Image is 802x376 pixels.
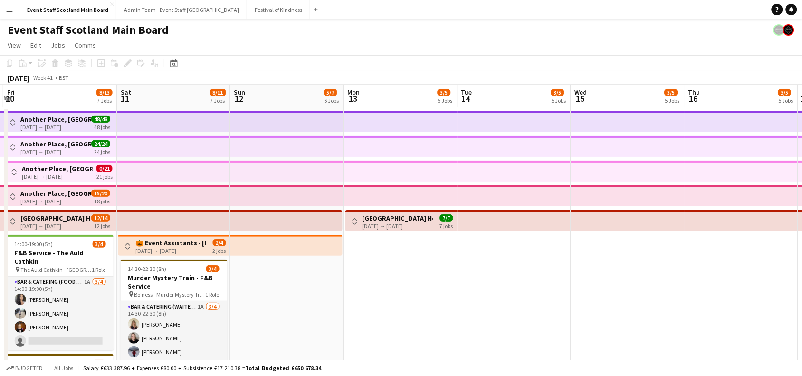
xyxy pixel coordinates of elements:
a: View [4,39,25,51]
span: The Auld Cathkin - [GEOGRAPHIC_DATA] [21,266,92,273]
span: 8/11 [210,89,226,96]
div: [DATE] → [DATE] [20,124,91,131]
span: 5/7 [324,89,337,96]
div: [DATE] → [DATE] [22,173,93,180]
div: [DATE] → [DATE] [20,198,91,205]
a: Jobs [47,39,69,51]
app-card-role: Bar & Catering (Food & Beverage Service)1A3/414:00-19:00 (5h)[PERSON_NAME][PERSON_NAME][PERSON_NAME] [7,277,114,350]
span: Total Budgeted £650 678.34 [245,365,321,372]
h3: Another Place, [GEOGRAPHIC_DATA] - Front of House [20,189,91,198]
div: 2 jobs [213,246,226,254]
span: 12 [233,93,246,104]
span: Bo'ness - Murder Mystery Train [134,291,206,298]
span: Thu [688,88,700,96]
div: 7 jobs [440,222,453,230]
span: 3/5 [438,89,451,96]
div: Salary £633 387.96 + Expenses £80.00 + Subsistence £17 210.38 = [83,365,321,372]
span: 1 Role [92,266,106,273]
h1: Event Staff Scotland Main Board [8,23,169,37]
span: 15 [573,93,587,104]
h3: F&B Service - The Auld Cathkin [7,249,114,266]
span: 14 [460,93,472,104]
h3: Another Place, [GEOGRAPHIC_DATA] - Front of House [20,115,91,124]
button: Budgeted [5,363,44,374]
div: [DATE] → [DATE] [20,148,91,155]
span: 2/4 [213,239,226,246]
app-job-card: 14:00-19:00 (5h)3/4F&B Service - The Auld Cathkin The Auld Cathkin - [GEOGRAPHIC_DATA]1 RoleBar &... [7,235,114,350]
span: Comms [75,41,96,49]
a: Comms [71,39,100,51]
span: 3/5 [551,89,564,96]
app-job-card: 14:30-22:30 (8h)3/4Murder Mystery Train - F&B Service Bo'ness - Murder Mystery Train1 RoleBar & C... [121,260,227,375]
span: 3/4 [93,241,106,248]
button: Event Staff Scotland Main Board [19,0,116,19]
span: 24/24 [91,140,110,147]
span: Sun [234,88,246,96]
h3: Another Place, [GEOGRAPHIC_DATA] - Kitchen [PERSON_NAME] [22,164,93,173]
div: 12 jobs [94,222,110,230]
div: 7 Jobs [210,97,226,104]
app-user-avatar: Event Staff Scotland [783,24,794,36]
div: 5 Jobs [438,97,453,104]
div: [DATE] [8,73,29,83]
button: Admin Team - Event Staff [GEOGRAPHIC_DATA] [116,0,247,19]
span: Wed [575,88,587,96]
h3: [GEOGRAPHIC_DATA] Hotel - Service Staff [363,214,433,222]
span: Jobs [51,41,65,49]
span: 3/5 [778,89,792,96]
span: 15/20 [91,190,110,197]
h3: 🎃 Event Assistants - [DATE] Pumpkin Festival 🎃 [135,239,206,247]
div: 24 jobs [94,147,110,155]
span: Edit [30,41,41,49]
span: 3/5 [665,89,678,96]
a: Edit [27,39,45,51]
h3: Another Place, [GEOGRAPHIC_DATA] - Front of House [20,140,91,148]
span: 14:30-22:30 (8h) [128,265,167,272]
span: Mon [348,88,360,96]
div: [DATE] → [DATE] [20,222,91,230]
div: 48 jobs [94,123,110,131]
span: Tue [461,88,472,96]
app-user-avatar: Event Staff Scotland [773,24,785,36]
button: Festival of Kindness [247,0,310,19]
div: 5 Jobs [665,97,680,104]
div: BST [59,74,68,81]
div: 5 Jobs [552,97,566,104]
span: 7/7 [440,214,453,222]
div: 5 Jobs [779,97,793,104]
div: [DATE] → [DATE] [135,247,206,254]
span: 14:00-19:00 (5h) [15,241,53,248]
span: Week 41 [31,74,55,81]
span: 16 [687,93,700,104]
span: 3/4 [206,265,220,272]
div: 18 jobs [94,197,110,205]
span: 13 [346,93,360,104]
app-card-role: Bar & Catering (Waiter / waitress)1A3/414:30-22:30 (8h)[PERSON_NAME][PERSON_NAME][PERSON_NAME] [121,301,227,375]
div: 6 Jobs [325,97,339,104]
h3: Murder Mystery Train - F&B Service [121,273,227,290]
div: 21 jobs [96,172,113,180]
span: 0/21 [96,165,113,172]
span: Sat [121,88,131,96]
span: Fri [7,88,15,96]
span: View [8,41,21,49]
span: Budgeted [15,365,43,372]
span: 12/14 [91,214,110,222]
span: 11 [119,93,131,104]
h3: [GEOGRAPHIC_DATA] Hotel - Service Staff [20,214,91,222]
span: 8/13 [96,89,113,96]
span: 48/48 [91,116,110,123]
span: All jobs [52,365,75,372]
span: 1 Role [206,291,220,298]
div: 7 Jobs [97,97,112,104]
div: [DATE] → [DATE] [363,222,433,230]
